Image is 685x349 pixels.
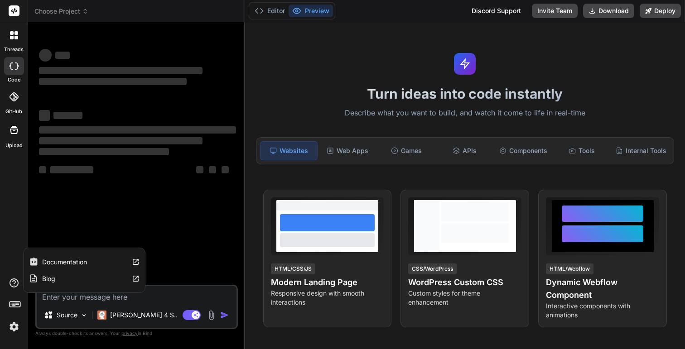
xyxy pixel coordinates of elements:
[80,311,88,319] img: Pick Models
[583,4,634,18] button: Download
[57,311,77,320] p: Source
[24,270,145,287] a: Blog
[271,276,384,289] h4: Modern Landing Page
[4,46,24,53] label: threads
[408,289,521,307] p: Custom styles for theme enhancement
[206,310,217,320] img: attachment
[436,141,493,160] div: APIs
[6,319,22,335] img: settings
[408,276,521,289] h4: WordPress Custom CSS
[319,141,376,160] div: Web Apps
[5,108,22,115] label: GitHub
[546,301,659,320] p: Interactive components with animations
[612,141,670,160] div: Internal Tools
[35,329,238,338] p: Always double-check its answers. Your in Bind
[466,4,526,18] div: Discord Support
[121,330,138,336] span: privacy
[640,4,681,18] button: Deploy
[39,126,236,134] span: ‌
[289,5,333,17] button: Preview
[50,166,93,173] span: ‌
[24,253,145,270] a: Documentation
[39,67,203,74] span: ‌
[546,276,659,301] h4: Dynamic Webflow Component
[271,289,384,307] p: Responsive design with smooth interactions
[34,7,88,16] span: Choose Project
[39,166,46,173] span: ‌
[196,166,203,173] span: ‌
[220,311,229,320] img: icon
[5,142,23,149] label: Upload
[39,110,50,121] span: ‌
[8,76,20,84] label: code
[97,311,106,320] img: Claude 4 Sonnet
[39,78,187,85] span: ‌
[251,86,680,102] h1: Turn ideas into code instantly
[209,166,216,173] span: ‌
[378,141,434,160] div: Games
[251,5,289,17] button: Editor
[39,137,203,144] span: ‌
[39,148,169,155] span: ‌
[39,49,52,62] span: ‌
[554,141,610,160] div: Tools
[495,141,552,160] div: Components
[532,4,578,18] button: Invite Team
[260,141,318,160] div: Websites
[251,107,680,119] p: Describe what you want to build, and watch it come to life in real-time
[53,112,82,119] span: ‌
[110,311,178,320] p: [PERSON_NAME] 4 S..
[222,166,229,173] span: ‌
[546,263,593,274] div: HTML/Webflow
[42,274,55,283] label: Blog
[408,263,457,274] div: CSS/WordPress
[55,52,70,59] span: ‌
[271,263,315,274] div: HTML/CSS/JS
[42,258,87,267] label: Documentation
